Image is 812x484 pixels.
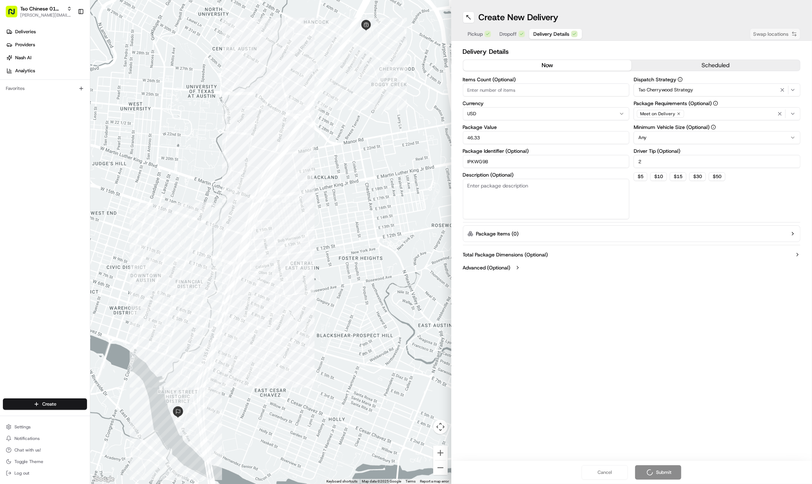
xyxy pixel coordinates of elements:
label: Package Value [463,125,630,130]
button: Start new chat [123,72,131,80]
span: Settings [14,424,31,430]
img: 1736555255976-a54dd68f-1ca7-489b-9aae-adbdc363a1c4 [14,113,20,118]
button: scheduled [631,60,800,71]
a: Report a map error [420,479,449,483]
span: Toggle Theme [14,459,43,464]
h2: Delivery Details [463,47,801,57]
span: [DATE] [64,112,79,118]
button: $5 [634,172,647,181]
span: Tso Cherrywood Strategy [638,87,693,93]
span: [DATE] [64,132,79,138]
span: Chat with us! [14,447,41,453]
input: Clear [19,47,119,55]
label: Dispatch Strategy [634,77,800,82]
a: Analytics [3,65,90,77]
button: Dispatch Strategy [678,77,683,82]
div: Favorites [3,83,87,94]
label: Driver Tip (Optional) [634,148,800,154]
button: [PERSON_NAME][EMAIL_ADDRESS][DOMAIN_NAME] [20,12,72,18]
span: API Documentation [68,162,116,169]
span: Pylon [72,180,87,185]
button: Create [3,398,87,410]
button: Settings [3,422,87,432]
button: Tso Chinese 01 Cherrywood[PERSON_NAME][EMAIL_ADDRESS][DOMAIN_NAME] [3,3,75,20]
span: Delivery Details [534,30,570,38]
label: Description (Optional) [463,172,630,177]
button: Zoom in [433,446,448,460]
button: Tso Chinese 01 Cherrywood [20,5,64,12]
div: 💻 [61,163,67,168]
span: Pickup [468,30,483,38]
label: Minimum Vehicle Size (Optional) [634,125,800,130]
span: Dropoff [500,30,517,38]
button: Keyboard shortcuts [327,479,358,484]
span: • [60,112,62,118]
span: Knowledge Base [14,162,55,169]
span: Create [42,401,56,407]
span: Map data ©2025 Google [362,479,401,483]
span: [PERSON_NAME] [22,132,58,138]
span: Notifications [14,436,40,441]
img: Brigitte Vinadas [7,125,19,137]
div: Past conversations [7,94,48,100]
button: See all [112,93,131,101]
button: Package Requirements (Optional) [713,101,718,106]
span: [PERSON_NAME] [22,112,58,118]
p: Welcome 👋 [7,29,131,41]
span: Deliveries [15,29,36,35]
span: Meet on Delivery [640,111,675,117]
span: • [60,132,62,138]
button: $10 [650,172,667,181]
div: Start new chat [32,69,118,77]
button: $30 [689,172,706,181]
h1: Create New Delivery [479,12,559,23]
button: Package Items (0) [463,225,801,242]
span: Providers [15,42,35,48]
button: Meet on Delivery [634,107,800,120]
img: Angelique Valdez [7,105,19,117]
label: Currency [463,101,630,106]
button: Minimum Vehicle Size (Optional) [711,125,716,130]
a: 💻API Documentation [58,159,119,172]
img: 1736555255976-a54dd68f-1ca7-489b-9aae-adbdc363a1c4 [7,69,20,82]
button: Chat with us! [3,445,87,455]
a: Open this area in Google Maps (opens a new window) [92,475,116,484]
label: Advanced (Optional) [463,264,511,271]
div: We're available if you need us! [32,77,99,82]
button: Advanced (Optional) [463,264,801,271]
label: Package Requirements (Optional) [634,101,800,106]
a: 📗Knowledge Base [4,159,58,172]
img: Nash [7,8,22,22]
a: Powered byPylon [51,179,87,185]
button: $15 [670,172,686,181]
button: Zoom out [433,461,448,475]
label: Package Items ( 0 ) [476,230,519,237]
label: Package Identifier (Optional) [463,148,630,154]
input: Enter package value [463,131,630,144]
input: Enter driver tip amount [634,155,800,168]
input: Enter package identifier [463,155,630,168]
button: now [463,60,632,71]
button: Toggle Theme [3,457,87,467]
a: Terms [406,479,416,483]
img: 1736555255976-a54dd68f-1ca7-489b-9aae-adbdc363a1c4 [14,132,20,138]
button: Log out [3,468,87,478]
button: Notifications [3,433,87,444]
img: Google [92,475,116,484]
a: Deliveries [3,26,90,38]
a: Nash AI [3,52,90,64]
div: 📗 [7,163,13,168]
label: Items Count (Optional) [463,77,630,82]
span: Nash AI [15,55,31,61]
span: Analytics [15,68,35,74]
button: $50 [709,172,725,181]
button: Total Package Dimensions (Optional) [463,251,801,258]
span: Log out [14,470,29,476]
a: Providers [3,39,90,51]
img: 1738778727109-b901c2ba-d612-49f7-a14d-d897ce62d23f [15,69,28,82]
button: Map camera controls [433,420,448,434]
input: Enter number of items [463,83,630,96]
label: Total Package Dimensions (Optional) [463,251,548,258]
